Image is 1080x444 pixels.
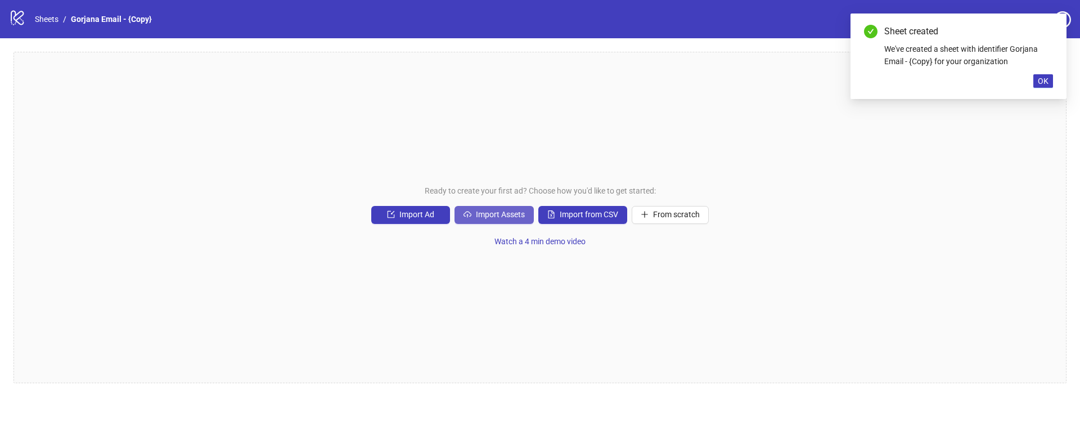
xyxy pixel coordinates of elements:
[454,206,534,224] button: Import Assets
[560,210,618,219] span: Import from CSV
[387,210,395,218] span: import
[641,210,649,218] span: plus
[1041,25,1053,37] a: Close
[494,237,586,246] span: Watch a 4 min demo video
[884,25,1053,38] div: Sheet created
[1038,77,1048,86] span: OK
[632,206,709,224] button: From scratch
[653,210,700,219] span: From scratch
[1054,11,1071,28] span: question-circle
[485,233,595,251] button: Watch a 4 min demo video
[1033,74,1053,88] button: OK
[538,206,627,224] button: Import from CSV
[884,43,1053,68] div: We've created a sheet with identifier Gorjana Email - {Copy} for your organization
[33,13,61,25] a: Sheets
[476,210,525,219] span: Import Assets
[991,11,1050,29] a: Settings
[399,210,434,219] span: Import Ad
[63,13,66,25] li: /
[69,13,154,25] a: Gorjana Email - {Copy}
[547,210,555,218] span: file-excel
[425,185,656,197] span: Ready to create your first ad? Choose how you'd like to get started:
[864,25,877,38] span: check-circle
[371,206,450,224] button: Import Ad
[463,210,471,218] span: cloud-upload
